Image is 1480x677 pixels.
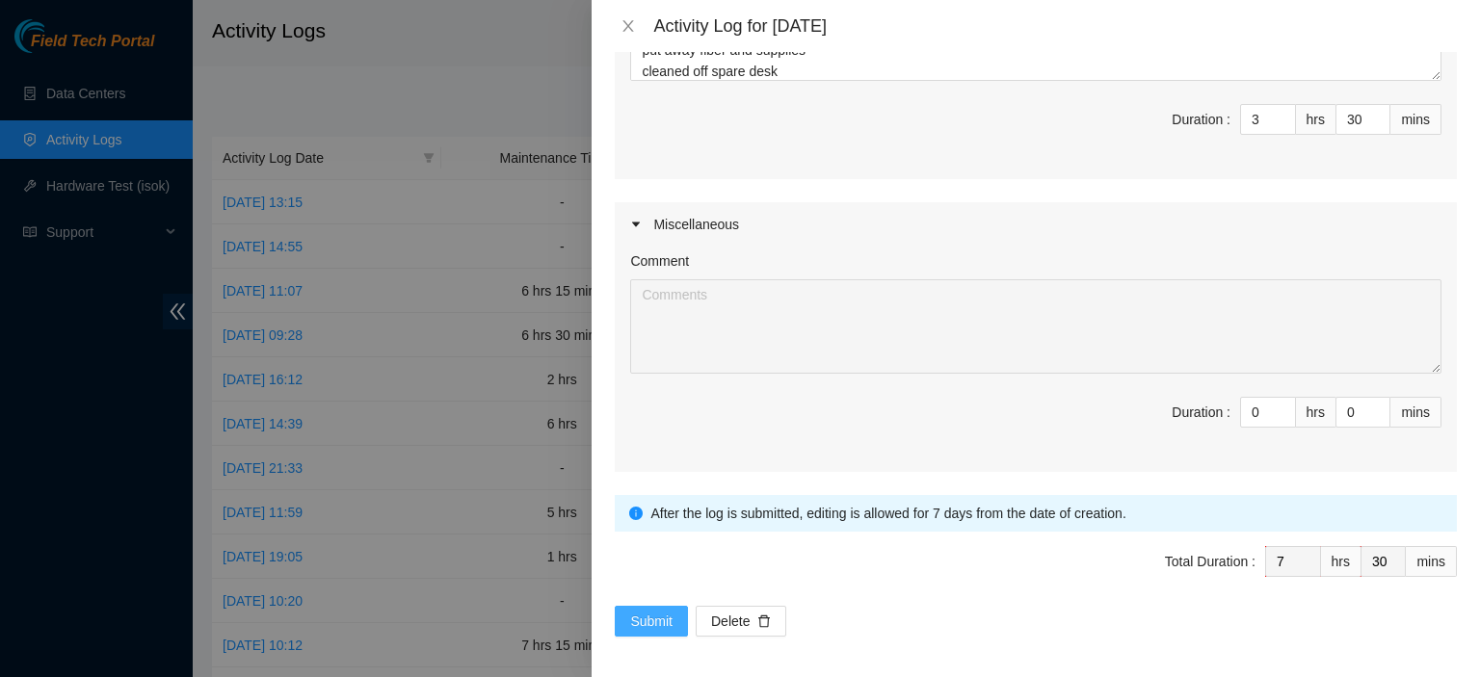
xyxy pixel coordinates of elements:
[615,202,1457,247] div: Miscellaneous
[621,18,636,34] span: close
[653,15,1457,37] div: Activity Log for [DATE]
[1165,551,1255,572] div: Total Duration :
[615,606,688,637] button: Submit
[1390,104,1441,135] div: mins
[630,219,642,230] span: caret-right
[629,507,643,520] span: info-circle
[1172,402,1230,423] div: Duration :
[711,611,750,632] span: Delete
[630,279,1441,374] textarea: Comment
[696,606,786,637] button: Deletedelete
[1172,109,1230,130] div: Duration :
[1390,397,1441,428] div: mins
[630,611,673,632] span: Submit
[1321,546,1361,577] div: hrs
[1406,546,1457,577] div: mins
[757,614,771,630] span: delete
[1296,104,1336,135] div: hrs
[630,250,689,272] label: Comment
[1296,397,1336,428] div: hrs
[650,503,1442,524] div: After the log is submitted, editing is allowed for 7 days from the date of creation.
[615,17,642,36] button: Close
